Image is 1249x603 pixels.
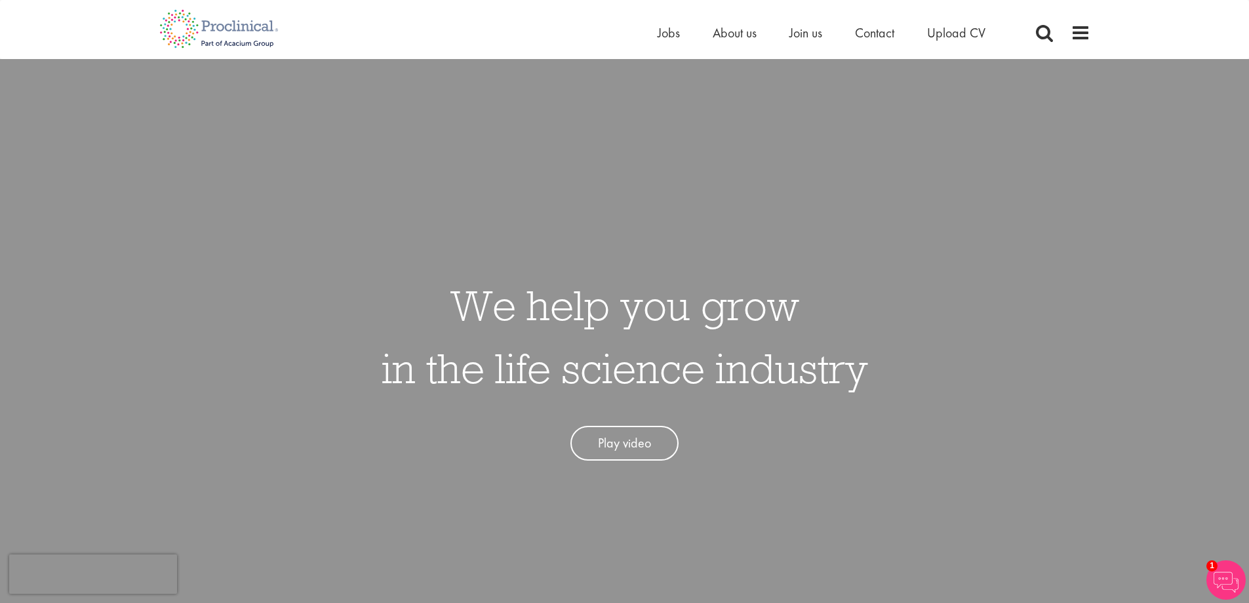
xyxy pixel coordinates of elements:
span: 1 [1206,560,1218,572]
a: About us [713,24,757,41]
a: Join us [789,24,822,41]
h1: We help you grow in the life science industry [382,274,868,400]
a: Jobs [658,24,680,41]
a: Play video [570,426,679,461]
img: Chatbot [1206,560,1246,600]
a: Contact [855,24,894,41]
a: Upload CV [927,24,985,41]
